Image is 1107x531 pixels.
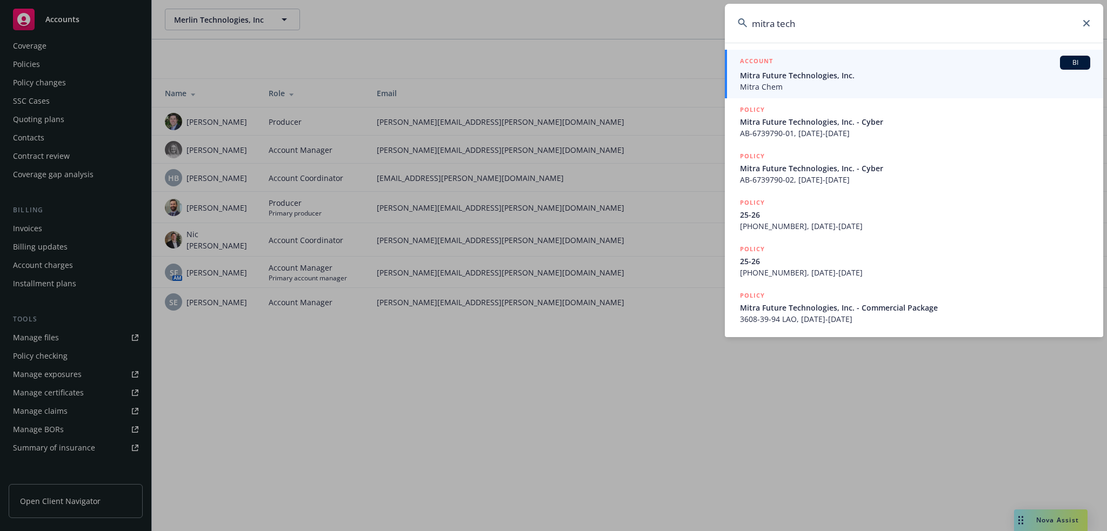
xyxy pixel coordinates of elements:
a: ACCOUNTBIMitra Future Technologies, Inc.Mitra Chem [725,50,1103,98]
span: 3608-39-94 LAO, [DATE]-[DATE] [740,313,1090,325]
span: Mitra Future Technologies, Inc. [740,70,1090,81]
h5: POLICY [740,290,765,301]
span: Mitra Future Technologies, Inc. - Commercial Package [740,302,1090,313]
h5: POLICY [740,244,765,254]
h5: POLICY [740,197,765,208]
span: BI [1064,58,1086,68]
span: AB-6739790-01, [DATE]-[DATE] [740,127,1090,139]
span: Mitra Future Technologies, Inc. - Cyber [740,163,1090,174]
span: [PHONE_NUMBER], [DATE]-[DATE] [740,220,1090,232]
span: 25-26 [740,209,1090,220]
span: [PHONE_NUMBER], [DATE]-[DATE] [740,267,1090,278]
span: 25-26 [740,256,1090,267]
span: Mitra Chem [740,81,1090,92]
span: AB-6739790-02, [DATE]-[DATE] [740,174,1090,185]
a: POLICYMitra Future Technologies, Inc. - CyberAB-6739790-02, [DATE]-[DATE] [725,145,1103,191]
h5: POLICY [740,151,765,162]
a: POLICY25-26[PHONE_NUMBER], [DATE]-[DATE] [725,238,1103,284]
span: Mitra Future Technologies, Inc. - Cyber [740,116,1090,127]
a: POLICY25-26[PHONE_NUMBER], [DATE]-[DATE] [725,191,1103,238]
a: POLICYMitra Future Technologies, Inc. - CyberAB-6739790-01, [DATE]-[DATE] [725,98,1103,145]
a: POLICYMitra Future Technologies, Inc. - Commercial Package3608-39-94 LAO, [DATE]-[DATE] [725,284,1103,331]
input: Search... [725,4,1103,43]
h5: POLICY [740,104,765,115]
h5: ACCOUNT [740,56,773,69]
